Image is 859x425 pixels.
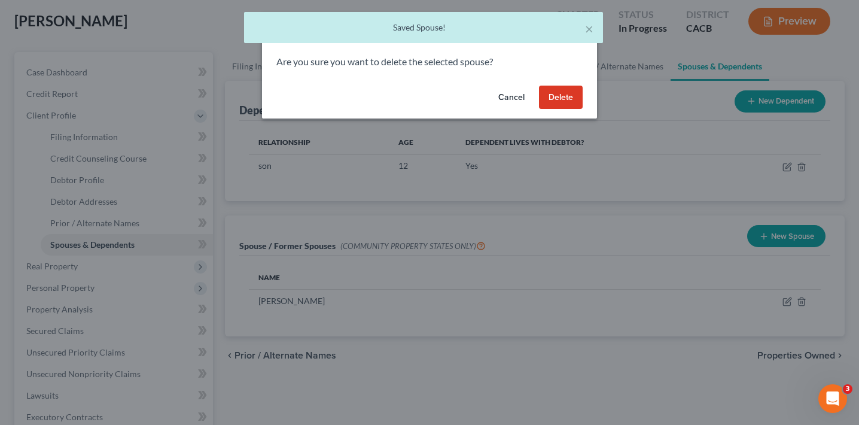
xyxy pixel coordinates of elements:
button: Cancel [489,86,534,110]
iframe: Intercom live chat [818,384,847,413]
span: 3 [843,384,852,394]
button: Delete [539,86,583,110]
p: Are you sure you want to delete the selected spouse? [276,55,583,69]
div: Saved Spouse! [254,22,593,34]
button: × [585,22,593,36]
